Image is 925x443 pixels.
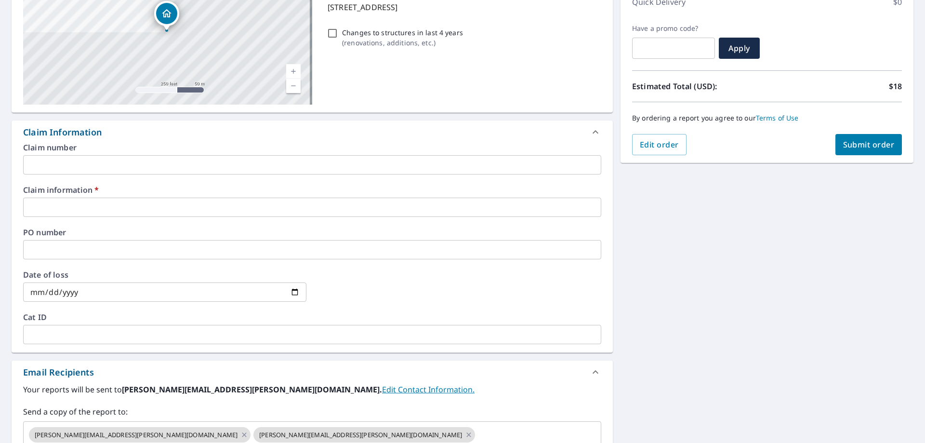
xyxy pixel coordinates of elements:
div: [PERSON_NAME][EMAIL_ADDRESS][PERSON_NAME][DOMAIN_NAME] [29,427,251,443]
label: Date of loss [23,271,306,279]
p: By ordering a report you agree to our [632,114,902,122]
div: Email Recipients [12,361,613,384]
span: Apply [727,43,752,54]
label: Send a copy of the report to: [23,406,601,417]
a: Current Level 17, Zoom In [286,64,301,79]
label: Your reports will be sent to [23,384,601,395]
p: Estimated Total (USD): [632,81,767,92]
label: Claim number [23,144,601,151]
p: Changes to structures in last 4 years [342,27,463,38]
div: Email Recipients [23,366,94,379]
a: Current Level 17, Zoom Out [286,79,301,93]
div: [PERSON_NAME][EMAIL_ADDRESS][PERSON_NAME][DOMAIN_NAME] [253,427,475,443]
label: Have a promo code? [632,24,715,33]
span: Submit order [843,139,895,150]
span: [PERSON_NAME][EMAIL_ADDRESS][PERSON_NAME][DOMAIN_NAME] [253,430,468,440]
div: Dropped pin, building 1, Residential property, 9396 Broadview Rd Broadview Heights, OH 44147 [154,1,179,31]
p: $18 [889,81,902,92]
div: Claim Information [23,126,102,139]
p: ( renovations, additions, etc. ) [342,38,463,48]
button: Edit order [632,134,687,155]
span: Edit order [640,139,679,150]
div: Claim Information [12,121,613,144]
button: Apply [719,38,760,59]
span: [PERSON_NAME][EMAIL_ADDRESS][PERSON_NAME][DOMAIN_NAME] [29,430,243,440]
label: Claim information [23,186,601,194]
button: Submit order [835,134,902,155]
a: EditContactInfo [382,384,475,395]
p: [STREET_ADDRESS] [328,1,597,13]
label: Cat ID [23,313,601,321]
b: [PERSON_NAME][EMAIL_ADDRESS][PERSON_NAME][DOMAIN_NAME]. [122,384,382,395]
a: Terms of Use [756,113,799,122]
label: PO number [23,228,601,236]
